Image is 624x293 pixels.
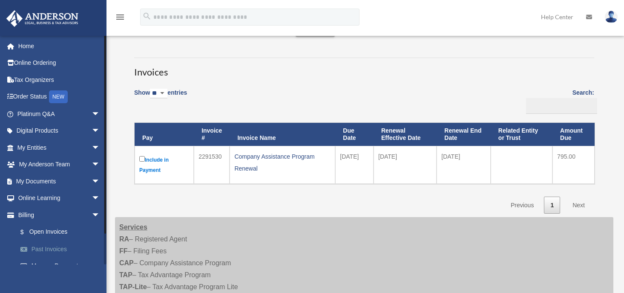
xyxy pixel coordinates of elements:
label: Show entries [134,87,187,107]
img: Anderson Advisors Platinum Portal [4,10,81,27]
th: Renewal Effective Date: activate to sort column ascending [374,123,437,146]
input: Include in Payment [139,156,145,162]
span: arrow_drop_down [92,206,109,224]
a: Tax Organizers [6,71,113,88]
th: Pay: activate to sort column descending [135,123,194,146]
div: NEW [49,90,68,103]
strong: RA [119,235,129,243]
td: [DATE] [437,146,491,184]
td: [DATE] [374,146,437,184]
span: $ [25,227,29,238]
td: [DATE] [335,146,374,184]
a: Online Learningarrow_drop_down [6,190,113,207]
a: $Open Invoices [12,223,109,241]
h3: Invoices [134,58,594,79]
strong: TAP-Lite [119,283,147,290]
label: Search: [523,87,594,114]
a: My Entitiesarrow_drop_down [6,139,113,156]
a: Manage Payments [12,258,113,275]
div: Company Assistance Program Renewal [234,151,331,174]
span: arrow_drop_down [92,105,109,123]
a: My Anderson Teamarrow_drop_down [6,156,113,173]
span: arrow_drop_down [92,173,109,190]
th: Renewal End Date: activate to sort column ascending [437,123,491,146]
i: search [142,12,152,21]
a: Home [6,38,113,55]
span: arrow_drop_down [92,122,109,140]
a: Past Invoices [12,241,113,258]
a: Platinum Q&Aarrow_drop_down [6,105,113,122]
th: Related Entity or Trust: activate to sort column ascending [491,123,552,146]
i: menu [115,12,125,22]
select: Showentries [150,89,167,99]
a: Billingarrow_drop_down [6,206,113,223]
input: Search: [526,98,597,114]
a: Previous [504,197,540,214]
label: Include in Payment [139,154,189,175]
span: arrow_drop_down [92,190,109,207]
th: Amount Due: activate to sort column ascending [552,123,595,146]
a: Next [566,197,591,214]
th: Invoice Name: activate to sort column ascending [230,123,335,146]
th: Due Date: activate to sort column ascending [335,123,374,146]
strong: Services [119,223,147,231]
a: Online Ordering [6,55,113,72]
td: 2291530 [194,146,230,184]
a: menu [115,15,125,22]
strong: CAP [119,259,134,267]
span: arrow_drop_down [92,156,109,174]
strong: FF [119,247,128,255]
strong: TAP [119,271,132,278]
a: 1 [544,197,560,214]
span: arrow_drop_down [92,139,109,157]
td: 795.00 [552,146,595,184]
a: Digital Productsarrow_drop_down [6,122,113,139]
a: My Documentsarrow_drop_down [6,173,113,190]
img: User Pic [605,11,618,23]
a: Order StatusNEW [6,88,113,106]
th: Invoice #: activate to sort column ascending [194,123,230,146]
